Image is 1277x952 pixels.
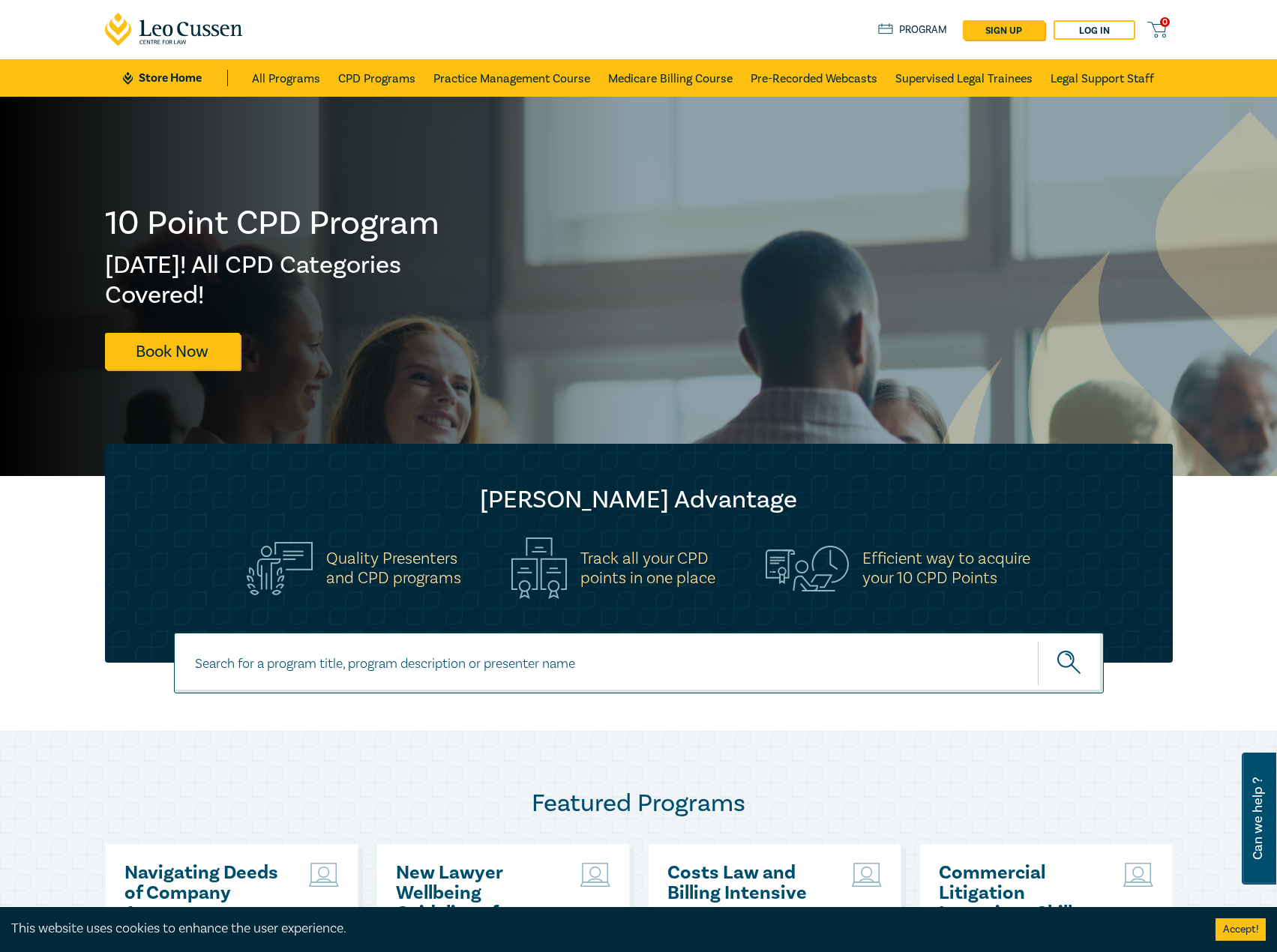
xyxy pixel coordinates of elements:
[338,59,415,97] a: CPD Programs
[1251,762,1265,876] span: Can we help ?
[667,863,829,903] a: Costs Law and Billing Intensive
[963,20,1045,40] a: sign up
[1216,918,1266,941] button: Accept cookies
[751,59,877,97] a: Pre-Recorded Webcasts
[895,59,1033,97] a: Supervised Legal Trainees
[123,70,227,86] a: Store Home
[247,542,313,595] img: Quality Presenters<br>and CPD programs
[939,863,1100,924] a: Commercial Litigation Intensive - Skills and Strategies for Success in Commercial Disputes
[1051,59,1154,97] a: Legal Support Staff
[766,546,849,591] img: Efficient way to acquire<br>your 10 CPD Points
[105,204,441,243] h1: 10 Point CPD Program
[433,59,590,97] a: Practice Management Course
[852,863,882,887] img: Live Stream
[124,863,286,924] a: Navigating Deeds of Company Arrangement – Strategy and Structure
[396,863,557,924] a: New Lawyer Wellbeing Guidelines for Legal Workplaces
[309,863,339,887] img: Live Stream
[511,537,567,599] img: Track all your CPD<br>points in one place
[580,549,715,588] h5: Track all your CPD points in one place
[174,633,1104,693] input: Search for a program title, program description or presenter name
[878,22,948,38] a: Program
[326,549,461,588] h5: Quality Presenters and CPD programs
[252,59,320,97] a: All Programs
[667,903,829,923] p: ( September 2025 )
[1054,20,1135,40] a: Log in
[105,789,1173,819] h2: Featured Programs
[135,485,1143,515] h2: [PERSON_NAME] Advantage
[105,250,441,310] h2: [DATE]! All CPD Categories Covered!
[862,549,1030,588] h5: Efficient way to acquire your 10 CPD Points
[1160,17,1170,27] span: 0
[11,919,1193,939] div: This website uses cookies to enhance the user experience.
[1123,863,1153,887] img: Live Stream
[105,333,240,370] a: Book Now
[608,59,733,97] a: Medicare Billing Course
[580,863,610,887] img: Live Stream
